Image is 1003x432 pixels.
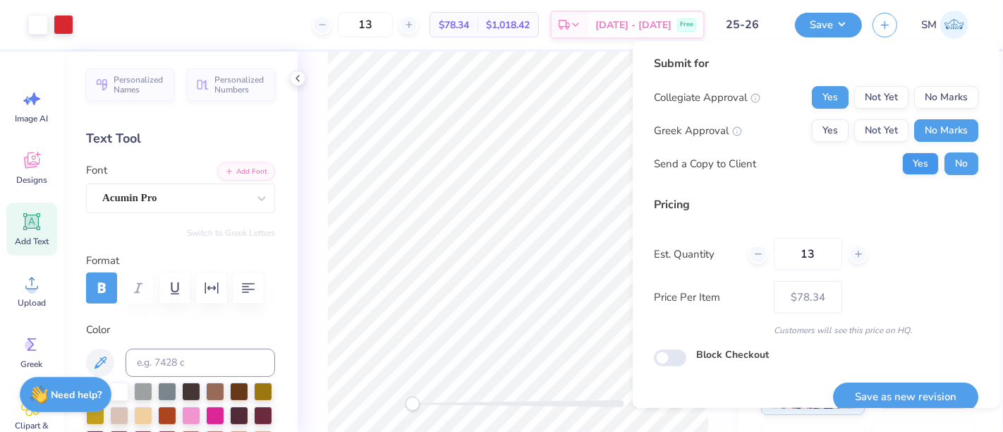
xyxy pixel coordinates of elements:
span: SM [921,17,937,33]
span: Free [680,20,693,30]
div: Accessibility label [406,397,420,411]
div: Customers will see this price on HQ. [654,324,978,337]
div: Text Tool [86,129,275,148]
input: Untitled Design [715,11,784,39]
div: Pricing [654,196,978,213]
label: Color [86,322,275,338]
button: Yes [902,152,939,175]
span: Upload [18,297,46,308]
button: No [944,152,978,175]
label: Est. Quantity [654,246,738,263]
span: $1,018.42 [486,18,530,32]
span: Greek [21,359,43,370]
button: Switch to Greek Letters [187,227,275,239]
span: Personalized Numbers [214,75,267,95]
label: Price Per Item [654,289,763,306]
input: e.g. 7428 c [126,349,275,377]
span: $78.34 [439,18,469,32]
button: Yes [812,119,849,142]
div: Collegiate Approval [654,90,760,106]
button: No Marks [914,86,978,109]
div: Send a Copy to Client [654,156,756,172]
img: Shruthi Mohan [940,11,968,39]
div: Greek Approval [654,123,742,139]
button: Save as new revision [833,383,978,412]
strong: Need help? [51,388,102,402]
button: Personalized Numbers [187,68,275,101]
button: Not Yet [854,119,908,142]
a: SM [915,11,975,39]
button: Yes [812,86,849,109]
button: Not Yet [854,86,908,109]
button: Save [795,13,862,37]
span: Personalized Names [114,75,166,95]
label: Block Checkout [696,347,769,362]
label: Format [86,253,275,269]
input: – – [338,12,393,37]
span: [DATE] - [DATE] [595,18,671,32]
div: Submit for [654,55,978,72]
button: No Marks [914,119,978,142]
span: Add Text [15,236,49,247]
span: Designs [16,174,47,186]
span: Image AI [16,113,49,124]
button: Add Font [217,162,275,181]
input: – – [774,238,842,270]
button: Personalized Names [86,68,174,101]
label: Font [86,162,107,179]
